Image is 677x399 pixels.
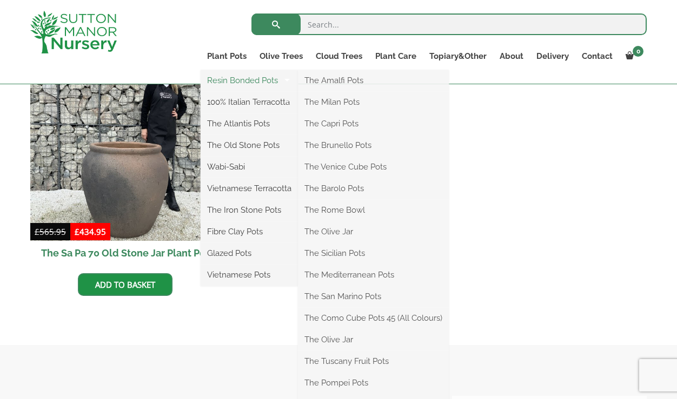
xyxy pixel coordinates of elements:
[530,49,575,64] a: Delivery
[298,202,449,218] a: The Rome Bowl
[201,224,298,240] a: Fibre Clay Pots
[298,116,449,132] a: The Capri Pots
[201,180,298,197] a: Vietnamese Terracotta
[369,49,423,64] a: Plant Care
[298,288,449,305] a: The San Marino Pots
[298,137,449,153] a: The Brunello Pots
[35,226,66,237] bdi: 565.95
[201,159,298,175] a: Wabi-Sabi
[75,226,79,237] span: £
[78,273,172,296] a: Add to basket: “The Sa Pa 70 Old Stone Jar Plant Pot”
[298,180,449,197] a: The Barolo Pots
[493,49,530,64] a: About
[201,72,298,89] a: Resin Bonded Pots
[298,159,449,175] a: The Venice Cube Pots
[298,245,449,261] a: The Sicilian Pots
[298,94,449,110] a: The Milan Pots
[423,49,493,64] a: Topiary&Other
[30,11,117,53] img: logo
[201,94,298,110] a: 100% Italian Terracotta
[298,375,449,391] a: The Pompei Pots
[253,49,309,64] a: Olive Trees
[633,46,643,57] span: 0
[35,226,39,237] span: £
[298,353,449,369] a: The Tuscany Fruit Pots
[201,49,253,64] a: Plant Pots
[201,267,298,283] a: Vietnamese Pots
[75,226,106,237] bdi: 434.95
[201,116,298,132] a: The Atlantis Pots
[619,49,647,64] a: 0
[30,51,220,241] img: The Sa Pa 70 Old Stone Jar Plant Pot
[309,49,369,64] a: Cloud Trees
[298,224,449,240] a: The Olive Jar
[201,202,298,218] a: The Iron Stone Pots
[298,72,449,89] a: The Amalfi Pots
[298,267,449,283] a: The Mediterranean Pots
[201,137,298,153] a: The Old Stone Pots
[201,245,298,261] a: Glazed Pots
[298,332,449,348] a: The Olive Jar
[30,51,220,265] a: Sale! The Sa Pa 70 Old Stone Jar Plant Pot
[298,310,449,326] a: The Como Cube Pots 45 (All Colours)
[251,13,647,35] input: Search...
[30,241,220,265] h2: The Sa Pa 70 Old Stone Jar Plant Pot
[575,49,619,64] a: Contact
